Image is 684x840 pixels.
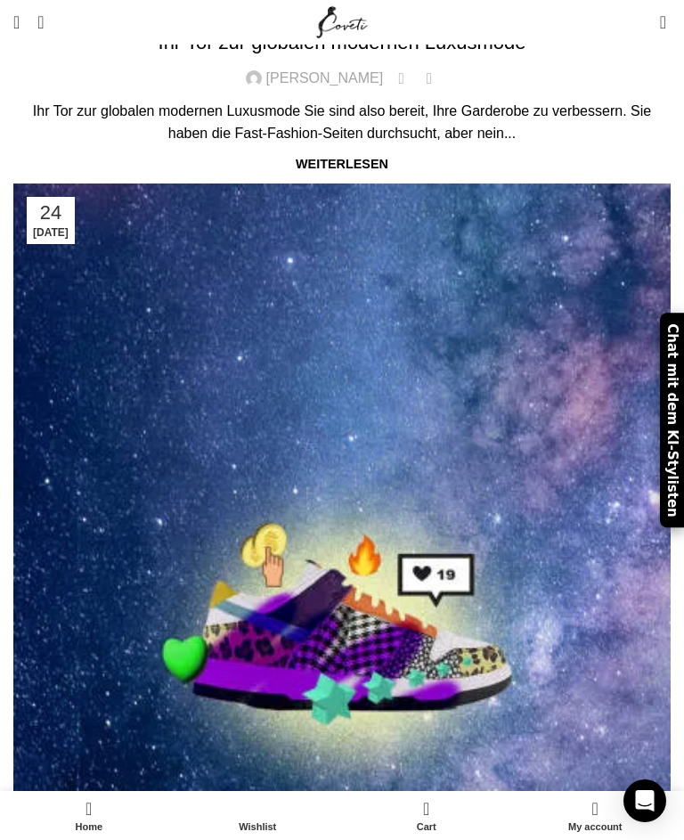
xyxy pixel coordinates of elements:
[424,795,437,809] span: 0
[419,66,438,89] a: 0
[430,65,444,78] span: 0
[28,4,53,40] a: SUCHE
[13,100,671,145] div: Ihr Tor zur globalen modernen Luxusmode Sie sind also bereit, Ihre Garderobe zu verbessern. Sie h...
[246,70,262,86] img: Autor-Avatar
[4,795,174,836] a: Home
[623,779,666,822] div: Intercom Messenger öffnen
[313,13,372,29] a: Website-Logo
[159,31,526,53] a: Ihr Tor zur globalen modernen Luxusmode
[174,795,343,836] a: Wishlist
[633,4,651,40] div: Meine Wunschliste
[266,67,384,90] a: [PERSON_NAME]
[520,821,672,833] span: My account
[661,9,674,22] span: 0
[33,203,69,223] span: 24
[342,795,511,836] div: Mein Einkaufswagen
[651,4,675,40] a: 0
[183,821,334,833] span: Wishlist
[511,795,680,836] a: My account
[13,821,165,833] span: Home
[342,795,511,836] a: 0 Cart
[296,157,388,171] a: Weiterlesen
[33,227,69,238] span: [DATE]
[4,4,28,40] a: Mobiles Menü öffnen
[174,795,343,836] div: Meine Wunschliste
[351,821,502,833] span: Cart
